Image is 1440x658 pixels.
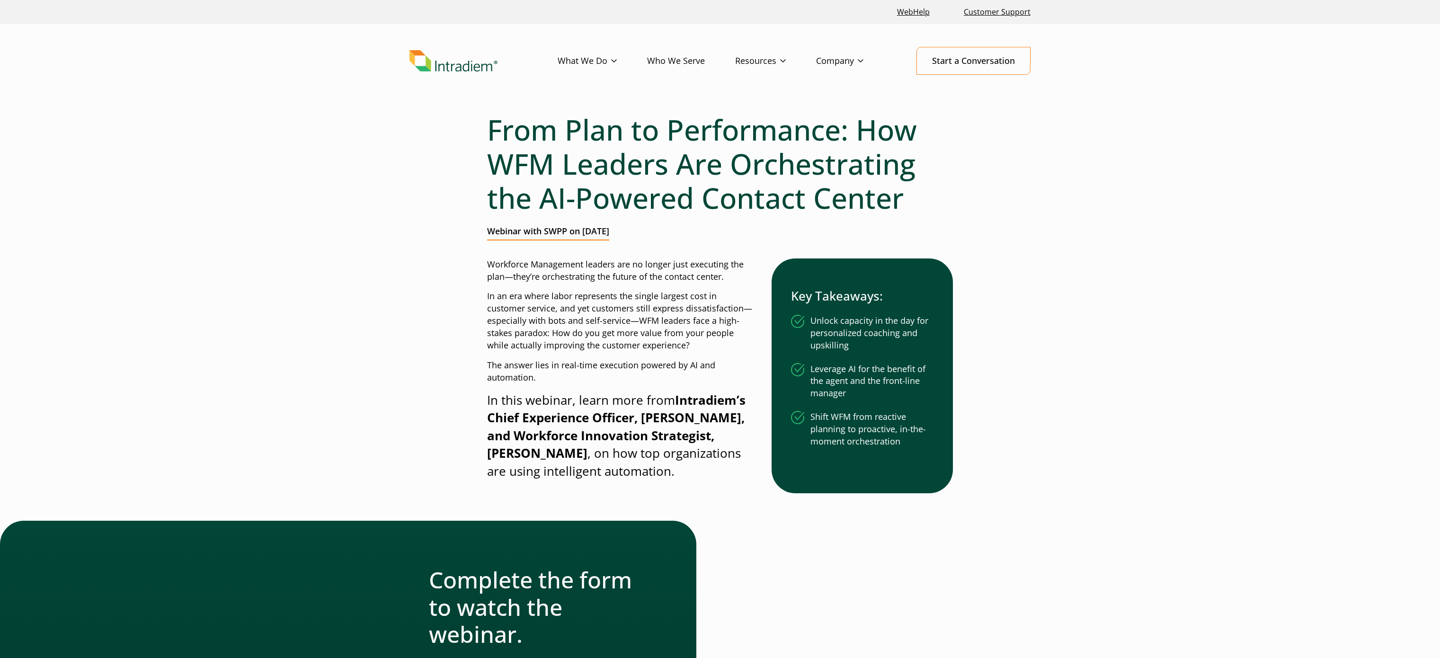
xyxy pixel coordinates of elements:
h3: Key Takeaways: [791,289,933,303]
h1: From Plan to Performance: How WFM Leaders Are Orchestrating the AI-Powered Contact Center [487,113,953,215]
a: Customer Support [960,2,1034,22]
a: What We Do [558,47,647,75]
h2: Webinar with SWPP on [DATE] [487,226,609,240]
li: Shift WFM from reactive planning to proactive, in-the-moment orchestration [791,411,933,448]
a: Start a Conversation [916,47,1031,75]
a: Resources [735,47,816,75]
li: Unlock capacity in the day for personalized coaching and upskilling [791,315,933,352]
img: Intradiem [409,50,498,72]
p: In this webinar, learn more from , on how top organizations are using intelligent automation. [487,391,756,480]
h2: Complete the form to watch the webinar. [429,566,658,648]
a: Who We Serve [647,47,735,75]
a: Link to homepage of Intradiem [409,50,558,72]
a: Company [816,47,894,75]
p: The answer lies in real-time execution powered by AI and automation. [487,359,756,384]
p: Workforce Management leaders are no longer just executing the plan—they’re orchestrating the futu... [487,258,756,283]
strong: Intradiem’s Chief Experience Officer, [PERSON_NAME], and Workforce Innovation Strategist, [PERSON... [487,391,746,462]
a: Link opens in a new window [893,2,933,22]
li: Leverage AI for the benefit of the agent and the front-line manager [791,363,933,400]
p: In an era where labor represents the single largest cost in customer service, and yet customers s... [487,290,756,352]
